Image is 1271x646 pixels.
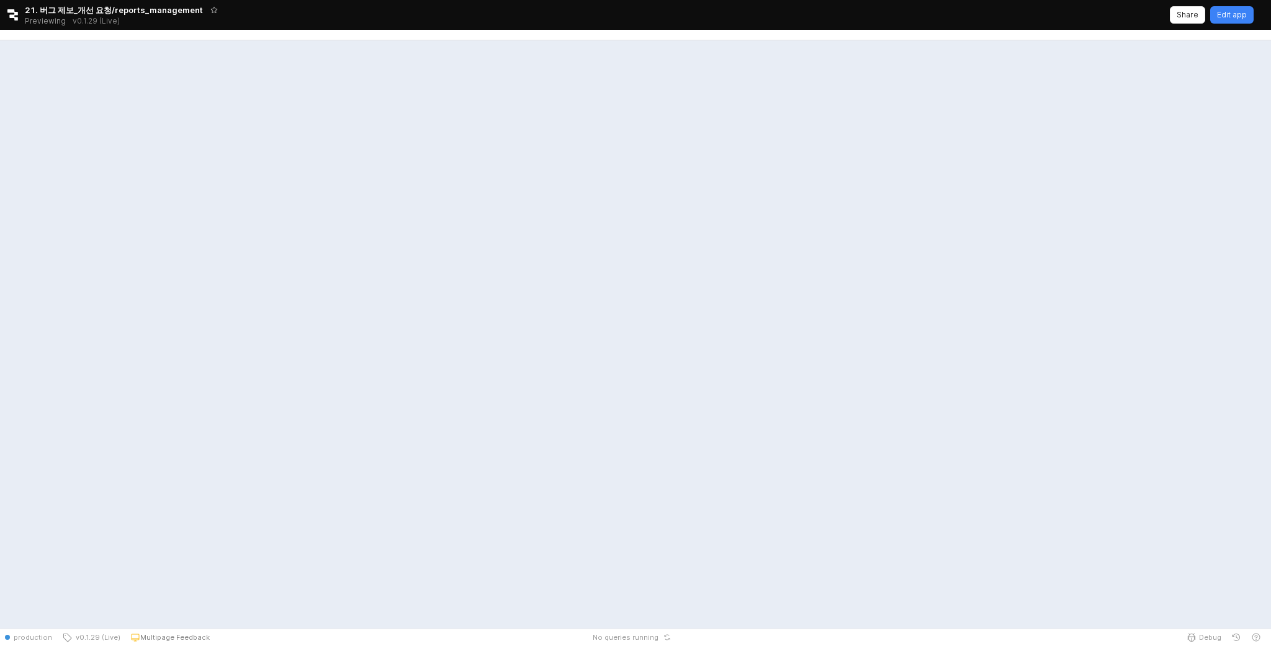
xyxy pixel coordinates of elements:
span: Previewing [25,15,66,27]
button: Multipage Feedback [125,629,215,646]
button: Edit app [1210,6,1254,24]
p: Edit app [1217,10,1247,20]
button: v0.1.29 (Live) [57,629,125,646]
button: Add app to favorites [208,4,220,16]
div: Previewing v0.1.29 (Live) [25,12,127,30]
button: Debug [1182,629,1226,646]
p: Multipage Feedback [140,632,210,642]
button: History [1226,629,1246,646]
p: Share [1177,10,1198,20]
button: Releases and History [66,12,127,30]
button: Share app [1170,6,1205,24]
span: Debug [1199,632,1221,642]
span: No queries running [593,632,658,642]
button: Help [1246,629,1266,646]
button: Reset app state [661,634,673,641]
p: v0.1.29 (Live) [73,16,120,26]
span: v0.1.29 (Live) [72,632,120,642]
span: 21. 버그 제보_개선 요청/reports_management [25,4,203,16]
span: production [14,632,52,642]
